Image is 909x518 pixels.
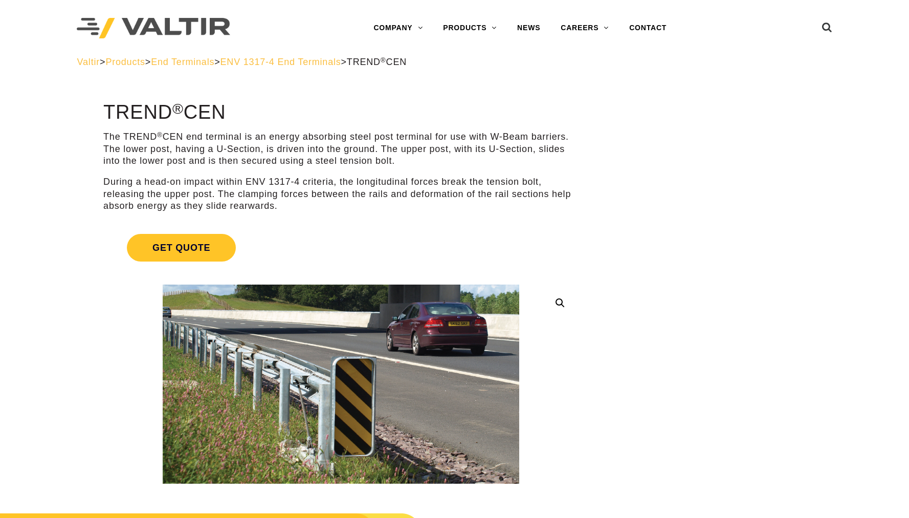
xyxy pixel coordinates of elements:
[77,18,230,39] img: Valtir
[103,176,579,212] p: During a head-on impact within ENV 1317-4 criteria, the longitudinal forces break the tension bol...
[103,131,579,167] p: The TREND CEN end terminal is an energy absorbing steel post terminal for use with W-Beam barrier...
[127,234,236,262] span: Get Quote
[347,57,407,67] span: TREND CEN
[172,100,184,117] sup: ®
[151,57,214,67] a: End Terminals
[619,18,677,38] a: CONTACT
[220,57,341,67] a: ENV 1317-4 End Terminals
[381,56,386,64] sup: ®
[77,57,100,67] a: Valtir
[105,57,145,67] a: Products
[157,131,163,139] sup: ®
[433,18,507,38] a: PRODUCTS
[507,18,550,38] a: NEWS
[363,18,433,38] a: COMPANY
[103,102,579,123] h1: TREND CEN
[77,56,832,68] div: > > > >
[103,222,579,274] a: Get Quote
[550,18,619,38] a: CAREERS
